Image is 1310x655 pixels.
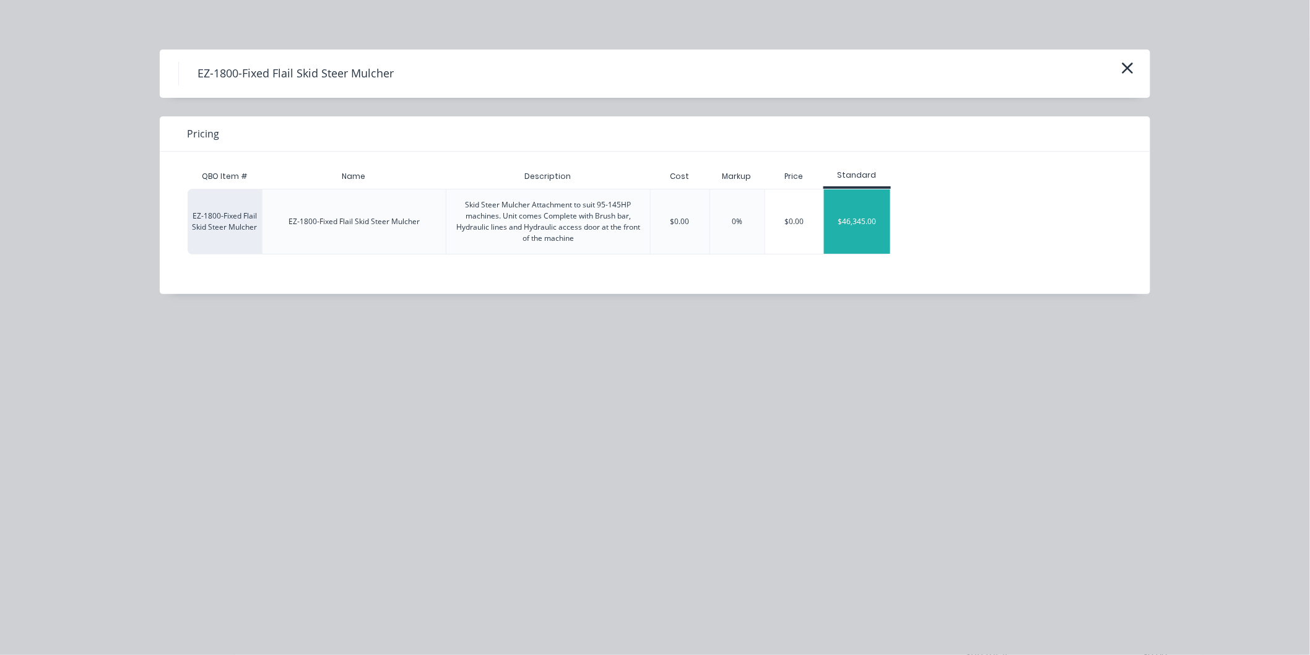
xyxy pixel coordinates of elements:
div: Cost [650,164,709,189]
div: Name [332,161,376,192]
div: Price [765,164,824,189]
span: Pricing [187,126,219,141]
div: Description [515,161,581,192]
div: Markup [709,164,765,189]
div: $46,345.00 [824,189,890,254]
div: Standard [823,170,891,181]
div: EZ-1800-Fixed Flail Skid Steer Mulcher [188,189,262,254]
div: $0.00 [670,216,690,227]
div: QBO Item # [188,164,262,189]
div: Skid Steer Mulcher Attachment to suit 95-145HP machines. Unit comes Complete with Brush bar, Hydr... [456,199,640,244]
div: $0.00 [765,189,824,254]
div: EZ-1800-Fixed Flail Skid Steer Mulcher [288,216,420,227]
div: 0% [732,216,742,227]
h4: EZ-1800-Fixed Flail Skid Steer Mulcher [178,62,412,85]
